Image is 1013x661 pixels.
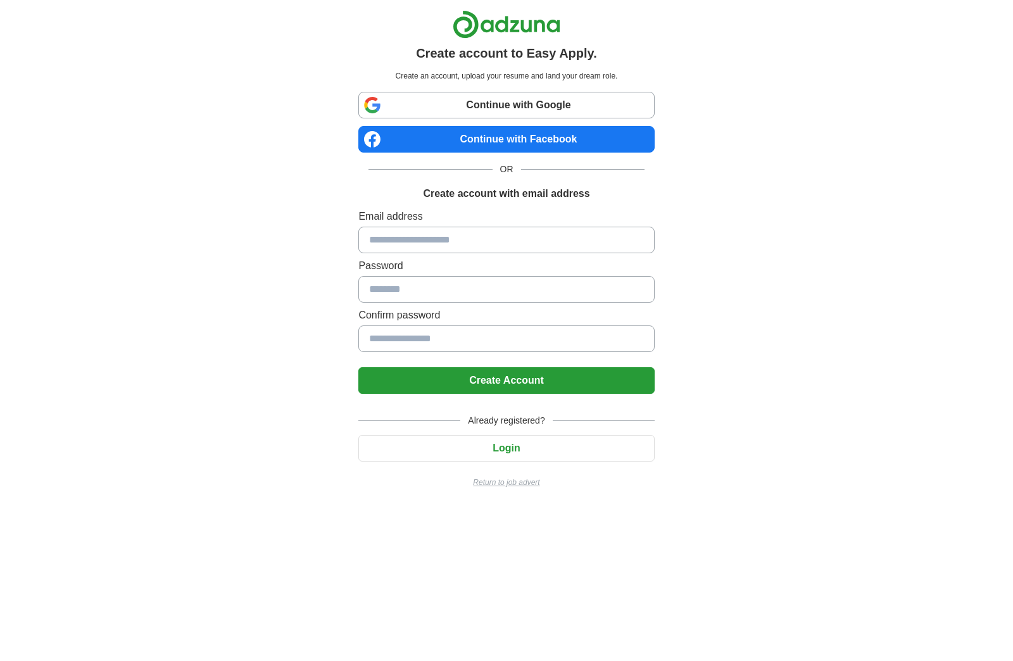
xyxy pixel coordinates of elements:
img: Adzuna logo [453,10,560,39]
label: Password [358,258,654,274]
label: Confirm password [358,308,654,323]
button: Login [358,435,654,462]
span: OR [493,163,521,176]
h1: Create account with email address [423,186,589,201]
label: Email address [358,209,654,224]
button: Create Account [358,367,654,394]
a: Continue with Facebook [358,126,654,153]
span: Already registered? [460,414,552,427]
a: Return to job advert [358,477,654,488]
a: Login [358,443,654,453]
h1: Create account to Easy Apply. [416,44,597,63]
p: Create an account, upload your resume and land your dream role. [361,70,651,82]
a: Continue with Google [358,92,654,118]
